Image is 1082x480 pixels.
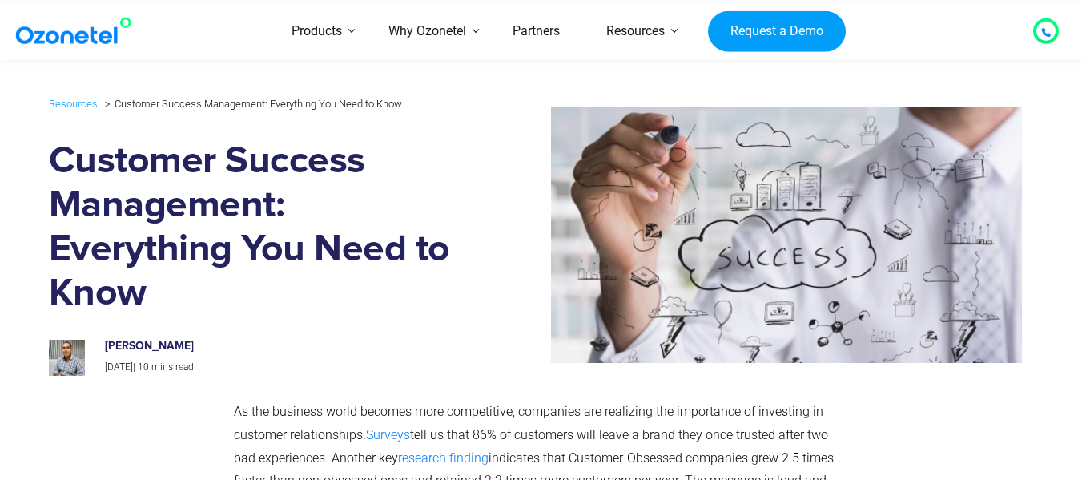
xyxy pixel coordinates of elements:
[708,10,845,52] a: Request a Demo
[49,139,460,316] h1: Customer Success Management: Everything You Need to Know
[583,3,688,60] a: Resources
[138,361,149,373] span: 10
[268,3,365,60] a: Products
[366,427,410,442] a: Surveys
[49,340,85,376] img: prashanth-kancherla_avatar-200x200.jpeg
[49,95,98,113] a: Resources
[365,3,489,60] a: Why Ozonetel
[105,359,443,377] p: |
[151,361,194,373] span: mins read
[105,340,443,353] h6: [PERSON_NAME]
[489,3,583,60] a: Partners
[398,450,489,466] a: research finding
[101,94,402,114] li: Customer Success Management: Everything You Need to Know
[105,361,133,373] span: [DATE]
